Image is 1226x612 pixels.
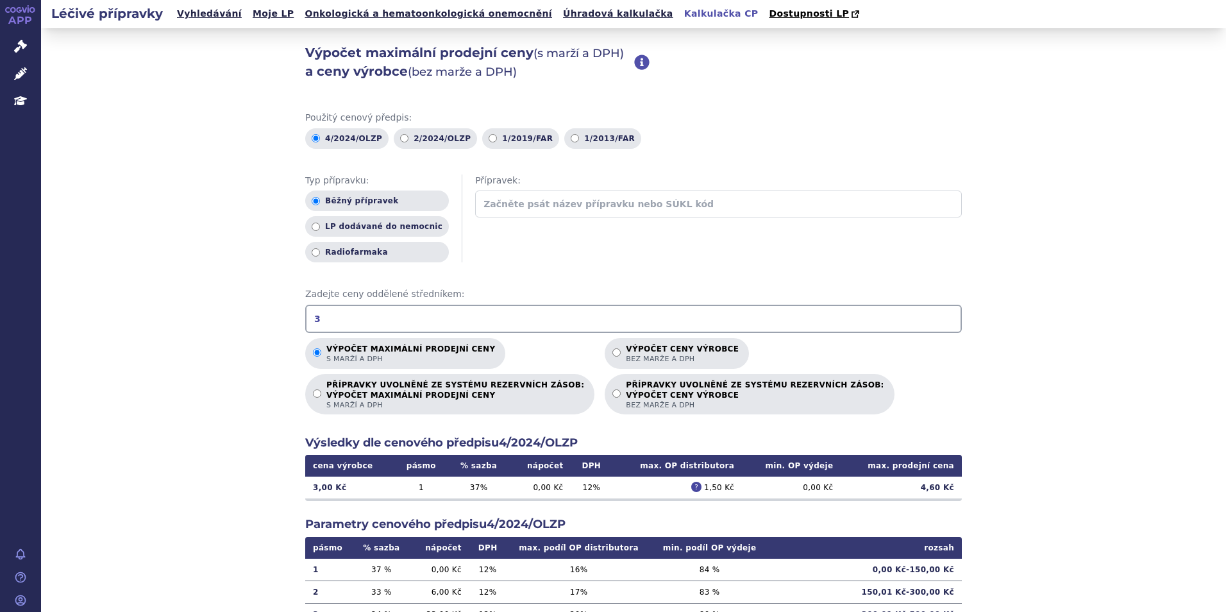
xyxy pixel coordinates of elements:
th: rozsah [768,537,962,559]
input: Běžný přípravek [312,197,320,205]
p: PŘÍPRAVKY UVOLNĚNÉ ZE SYSTÉMU REZERVNÍCH ZÁSOB: [326,380,584,410]
td: 12 % [571,477,612,498]
td: 37 % [353,559,409,581]
input: Zadejte ceny oddělené středníkem [305,305,962,333]
th: DPH [469,537,507,559]
th: max. podíl OP distributora [506,537,651,559]
span: bez marže a DPH [626,354,739,364]
input: 4/2024/OLZP [312,134,320,142]
span: (s marží a DPH) [533,46,624,60]
input: Výpočet maximální prodejní cenys marží a DPH [313,348,321,357]
input: Radiofarmaka [312,248,320,257]
span: bez marže a DPH [626,400,884,410]
td: 84 % [651,559,768,581]
td: 12 % [469,559,507,581]
th: nápočet [510,455,571,477]
strong: VÝPOČET MAXIMÁLNÍ PRODEJNÍ CENY [326,390,584,400]
span: Přípravek: [475,174,962,187]
td: 17 % [506,581,651,603]
th: max. prodejní cena [841,455,962,477]
strong: VÝPOČET CENY VÝROBCE [626,390,884,400]
p: PŘÍPRAVKY UVOLNĚNÉ ZE SYSTÉMU REZERVNÍCH ZÁSOB: [626,380,884,410]
h2: Výpočet maximální prodejní ceny a ceny výrobce [305,44,634,81]
td: 0,00 Kč [510,477,571,498]
td: 12 % [469,581,507,603]
span: s marží a DPH [326,354,495,364]
td: 2 [305,581,353,603]
th: DPH [571,455,612,477]
input: PŘÍPRAVKY UVOLNĚNÉ ZE SYSTÉMU REZERVNÍCH ZÁSOB:VÝPOČET CENY VÝROBCEbez marže a DPH [612,389,621,398]
td: 0,00 Kč [742,477,841,498]
td: 4,60 Kč [841,477,962,498]
th: min. OP výdeje [742,455,841,477]
label: 4/2024/OLZP [305,128,389,149]
td: 150,01 Kč - 300,00 Kč [768,581,962,603]
label: LP dodávané do nemocnic [305,216,449,237]
p: Výpočet ceny výrobce [626,344,739,364]
th: % sazba [448,455,509,477]
td: 0,00 Kč [409,559,469,581]
a: Dostupnosti LP [765,5,866,23]
span: Použitý cenový předpis: [305,112,962,124]
input: PŘÍPRAVKY UVOLNĚNÉ ZE SYSTÉMU REZERVNÍCH ZÁSOB:VÝPOČET MAXIMÁLNÍ PRODEJNÍ CENYs marží a DPH [313,389,321,398]
span: ? [691,482,701,492]
label: 1/2013/FAR [564,128,641,149]
a: Onkologická a hematoonkologická onemocnění [301,5,556,22]
span: Typ přípravku: [305,174,449,187]
td: 1 [394,477,448,498]
p: Výpočet maximální prodejní ceny [326,344,495,364]
a: Moje LP [249,5,298,22]
td: 1,50 Kč [612,477,742,498]
th: cena výrobce [305,455,394,477]
span: s marží a DPH [326,400,584,410]
th: min. podíl OP výdeje [651,537,768,559]
th: pásmo [305,537,353,559]
input: LP dodávané do nemocnic [312,223,320,231]
td: 33 % [353,581,409,603]
input: 2/2024/OLZP [400,134,408,142]
th: % sazba [353,537,409,559]
th: max. OP distributora [612,455,742,477]
td: 1 [305,559,353,581]
label: 2/2024/OLZP [394,128,477,149]
th: nápočet [409,537,469,559]
td: 0,00 Kč - 150,00 Kč [768,559,962,581]
span: Zadejte ceny oddělené středníkem: [305,288,962,301]
a: Kalkulačka CP [680,5,762,22]
a: Vyhledávání [173,5,246,22]
a: Úhradová kalkulačka [559,5,677,22]
input: Začněte psát název přípravku nebo SÚKL kód [475,191,962,217]
span: (bez marže a DPH) [408,65,517,79]
label: Běžný přípravek [305,191,449,211]
h2: Výsledky dle cenového předpisu 4/2024/OLZP [305,435,962,451]
span: Dostupnosti LP [769,8,849,19]
td: 16 % [506,559,651,581]
h2: Léčivé přípravky [41,4,173,22]
td: 83 % [651,581,768,603]
label: Radiofarmaka [305,242,449,262]
td: 3,00 Kč [305,477,394,498]
td: 6,00 Kč [409,581,469,603]
th: pásmo [394,455,448,477]
input: Výpočet ceny výrobcebez marže a DPH [612,348,621,357]
input: 1/2013/FAR [571,134,579,142]
td: 37 % [448,477,509,498]
label: 1/2019/FAR [482,128,559,149]
input: 1/2019/FAR [489,134,497,142]
h2: Parametry cenového předpisu 4/2024/OLZP [305,516,962,532]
